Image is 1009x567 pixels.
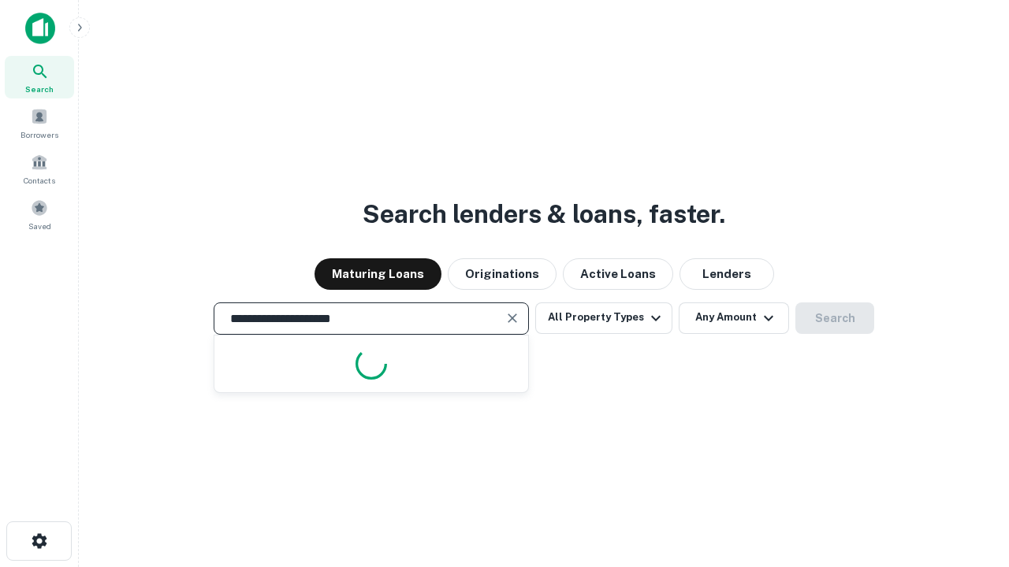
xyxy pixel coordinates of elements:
[315,258,441,290] button: Maturing Loans
[28,220,51,232] span: Saved
[679,302,789,334] button: Any Amount
[25,13,55,44] img: capitalize-icon.png
[5,56,74,98] a: Search
[501,307,523,329] button: Clear
[563,258,673,290] button: Active Loans
[448,258,557,290] button: Originations
[5,193,74,235] a: Saved
[5,102,74,144] a: Borrowers
[25,83,54,95] span: Search
[679,258,774,290] button: Lenders
[930,441,1009,517] iframe: Chat Widget
[5,147,74,190] a: Contacts
[20,128,58,141] span: Borrowers
[535,302,672,334] button: All Property Types
[24,174,55,187] span: Contacts
[363,195,725,233] h3: Search lenders & loans, faster.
